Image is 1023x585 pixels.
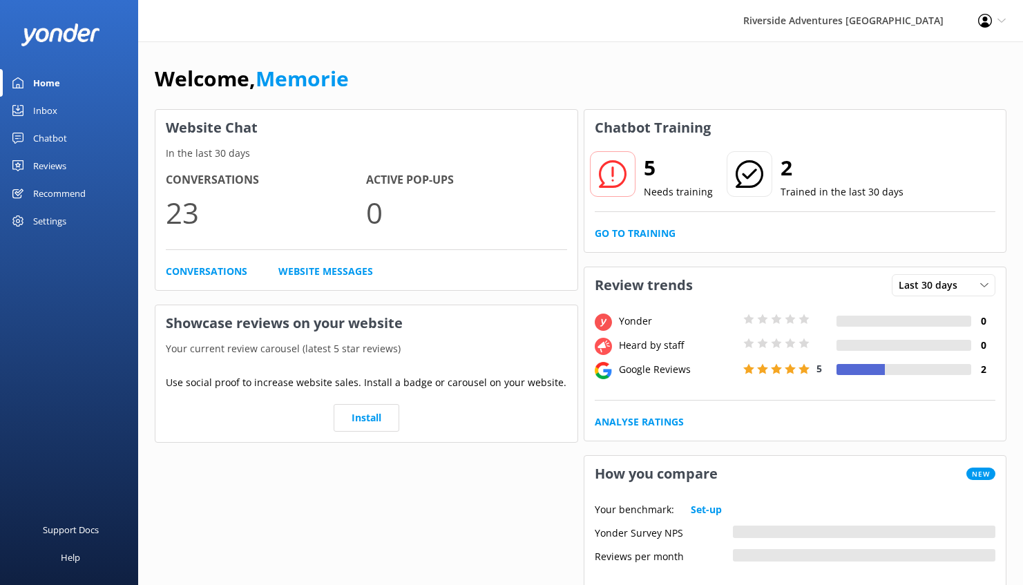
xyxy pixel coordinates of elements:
div: Recommend [33,180,86,207]
span: 5 [816,362,822,375]
h4: Conversations [166,171,366,189]
div: Reviews per month [595,549,733,562]
h2: 2 [781,151,904,184]
a: Install [334,404,399,432]
div: Yonder Survey NPS [595,526,733,538]
a: Website Messages [278,264,373,279]
h3: Chatbot Training [584,110,721,146]
h4: Active Pop-ups [366,171,566,189]
div: Settings [33,207,66,235]
h4: 2 [971,362,995,377]
div: Google Reviews [615,362,740,377]
p: In the last 30 days [155,146,577,161]
span: Last 30 days [899,278,966,293]
div: Chatbot [33,124,67,152]
div: Reviews [33,152,66,180]
a: Conversations [166,264,247,279]
a: Go to Training [595,226,676,241]
div: Heard by staff [615,338,740,353]
p: Needs training [644,184,713,200]
a: Analyse Ratings [595,414,684,430]
h4: 0 [971,314,995,329]
div: Inbox [33,97,57,124]
h3: Website Chat [155,110,577,146]
p: 23 [166,189,366,236]
img: yonder-white-logo.png [21,23,100,46]
h3: Showcase reviews on your website [155,305,577,341]
div: Yonder [615,314,740,329]
a: Set-up [691,502,722,517]
p: Your benchmark: [595,502,674,517]
a: Memorie [256,64,349,93]
h1: Welcome, [155,62,349,95]
div: Help [61,544,80,571]
div: Home [33,69,60,97]
h4: 0 [971,338,995,353]
p: 0 [366,189,566,236]
h3: How you compare [584,456,728,492]
h3: Review trends [584,267,703,303]
p: Your current review carousel (latest 5 star reviews) [155,341,577,356]
h2: 5 [644,151,713,184]
div: Support Docs [43,516,99,544]
p: Use social proof to increase website sales. Install a badge or carousel on your website. [166,375,566,390]
span: New [966,468,995,480]
p: Trained in the last 30 days [781,184,904,200]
